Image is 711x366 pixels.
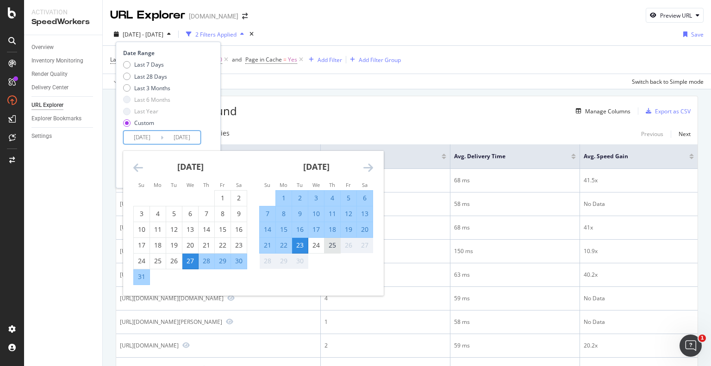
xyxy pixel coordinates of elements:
[454,176,576,185] div: 68 ms
[120,341,179,349] div: [URL][DOMAIN_NAME]
[292,193,308,203] div: 2
[134,206,150,222] td: Choose Sunday, August 3, 2025 as your check-out date. It’s available.
[31,83,69,93] div: Delivery Center
[150,206,166,222] td: Choose Monday, August 4, 2025 as your check-out date. It’s available.
[308,241,324,250] div: 24
[236,181,242,188] small: Sa
[215,237,231,253] td: Choose Friday, August 22, 2025 as your check-out date. It’s available.
[341,190,357,206] td: Selected. Friday, September 5, 2025
[584,152,675,161] span: Avg. Speed Gain
[641,129,663,140] button: Previous
[357,206,373,222] td: Selected. Saturday, September 13, 2025
[260,241,275,250] div: 21
[150,209,166,218] div: 4
[691,31,704,38] div: Save
[324,176,446,185] div: 3
[134,241,150,250] div: 17
[260,209,275,218] div: 7
[357,193,373,203] div: 6
[166,241,182,250] div: 19
[31,100,63,110] div: URL Explorer
[215,241,231,250] div: 22
[276,256,292,266] div: 29
[220,181,225,188] small: Fr
[124,131,161,144] input: Start Date
[134,253,150,269] td: Choose Sunday, August 24, 2025 as your check-out date. It’s available.
[679,129,691,140] button: Next
[133,162,143,174] div: Move backward to switch to the previous month.
[166,253,182,269] td: Choose Tuesday, August 26, 2025 as your check-out date. It’s available.
[341,193,356,203] div: 5
[123,49,211,57] div: Date Range
[324,247,446,255] div: 2
[346,54,401,65] button: Add Filter Group
[123,31,163,38] span: [DATE] - [DATE]
[260,225,275,234] div: 14
[134,61,164,68] div: Last 7 Days
[292,222,308,237] td: Selected. Tuesday, September 16, 2025
[454,247,576,255] div: 150 ms
[31,131,96,141] a: Settings
[260,237,276,253] td: Selected. Sunday, September 21, 2025
[31,100,96,110] a: URL Explorer
[341,241,356,250] div: 26
[454,152,557,161] span: Avg. Delivery Time
[276,225,292,234] div: 15
[31,114,96,124] a: Explorer Bookmarks
[134,84,170,92] div: Last 3 Months
[357,209,373,218] div: 13
[260,206,276,222] td: Selected. Sunday, September 7, 2025
[584,176,694,185] div: 41.5x
[584,271,694,279] div: 40.2x
[359,56,401,64] div: Add Filter Group
[324,190,341,206] td: Selected. Thursday, September 4, 2025
[276,237,292,253] td: Selected. Monday, September 22, 2025
[120,271,224,279] div: [URL][DOMAIN_NAME][DOMAIN_NAME]
[292,225,308,234] div: 16
[182,241,198,250] div: 20
[308,206,324,222] td: Selected. Wednesday, September 10, 2025
[171,181,177,188] small: Tu
[292,209,308,218] div: 9
[166,225,182,234] div: 12
[584,294,694,303] div: No Data
[454,223,576,232] div: 68 ms
[585,107,630,115] div: Manage Columns
[150,253,166,269] td: Choose Monday, August 25, 2025 as your check-out date. It’s available.
[31,69,68,79] div: Render Quality
[699,335,706,342] span: 1
[134,272,150,281] div: 31
[341,206,357,222] td: Selected. Friday, September 12, 2025
[341,209,356,218] div: 12
[357,222,373,237] td: Selected. Saturday, September 20, 2025
[292,241,308,250] div: 23
[31,56,96,66] a: Inventory Monitoring
[215,253,231,269] td: Selected. Friday, August 29, 2025
[182,342,190,348] a: Preview https://athleta.gap.com/f8IzCd2WgqNrOuguLquTJIwEM6I/JJOu/
[182,237,199,253] td: Choose Wednesday, August 20, 2025 as your check-out date. It’s available.
[138,181,144,188] small: Su
[276,222,292,237] td: Selected. Monday, September 15, 2025
[308,222,324,237] td: Selected. Wednesday, September 17, 2025
[276,209,292,218] div: 8
[231,193,247,203] div: 2
[231,225,247,234] div: 16
[163,131,200,144] input: End Date
[292,237,308,253] td: Selected as end date. Tuesday, September 23, 2025
[318,56,342,64] div: Add Filter
[642,104,691,118] button: Export as CSV
[584,247,694,255] div: 10.9x
[154,181,162,188] small: Mo
[260,256,275,266] div: 28
[655,107,691,115] div: Export as CSV
[166,256,182,266] div: 26
[357,241,373,250] div: 27
[346,181,351,188] small: Fr
[292,253,308,269] td: Not available. Tuesday, September 30, 2025
[134,225,150,234] div: 10
[199,225,214,234] div: 14
[329,181,335,188] small: Th
[31,43,96,52] a: Overview
[292,190,308,206] td: Selected. Tuesday, September 2, 2025
[134,119,154,127] div: Custom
